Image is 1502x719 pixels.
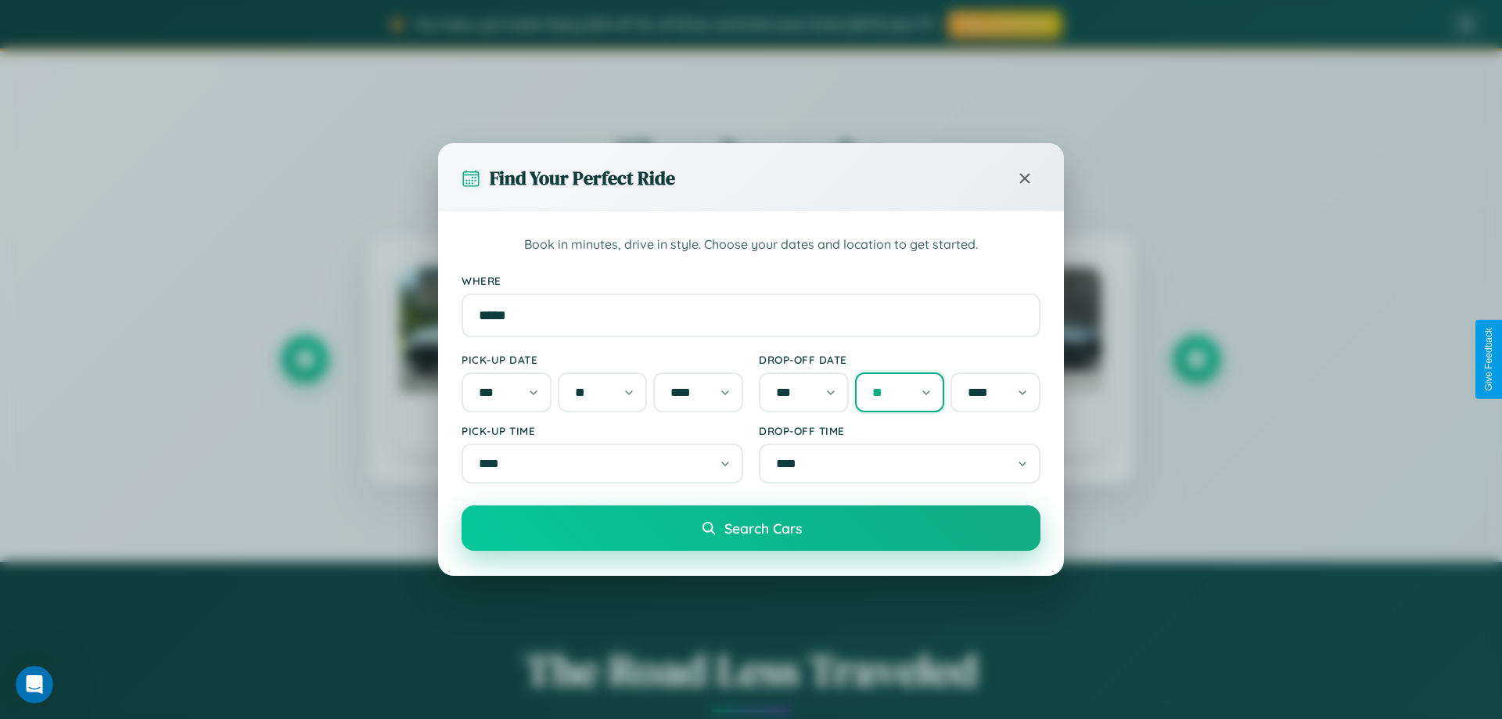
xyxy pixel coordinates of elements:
[759,353,1040,366] label: Drop-off Date
[724,519,802,537] span: Search Cars
[490,165,675,191] h3: Find Your Perfect Ride
[462,235,1040,255] p: Book in minutes, drive in style. Choose your dates and location to get started.
[462,353,743,366] label: Pick-up Date
[462,424,743,437] label: Pick-up Time
[462,274,1040,287] label: Where
[462,505,1040,551] button: Search Cars
[759,424,1040,437] label: Drop-off Time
